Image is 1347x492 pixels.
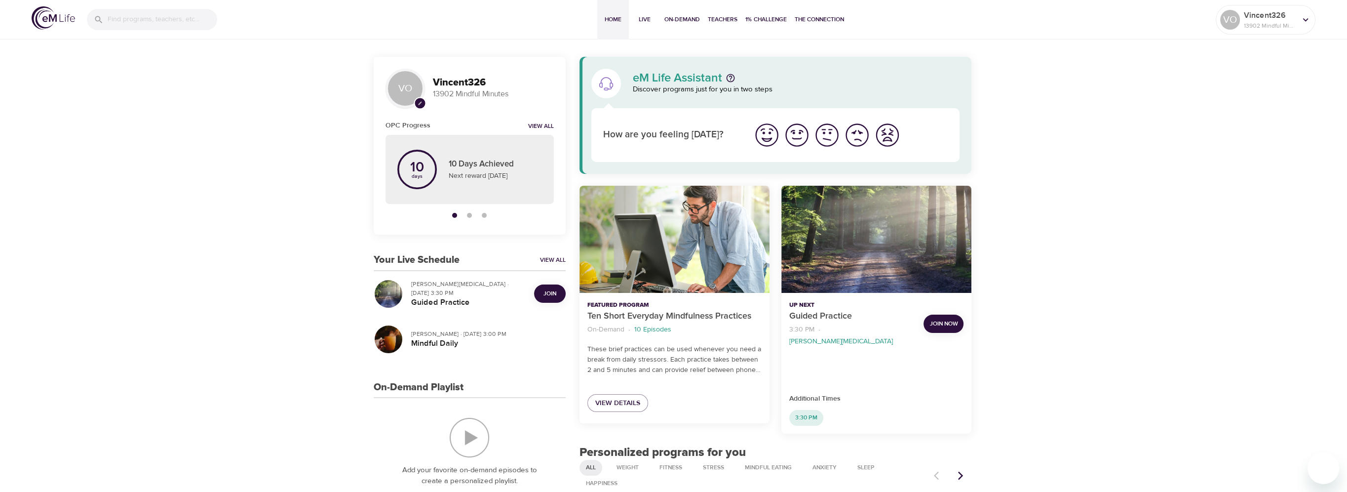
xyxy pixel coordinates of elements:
p: [PERSON_NAME][MEDICAL_DATA] [789,336,893,347]
div: All [579,460,602,476]
nav: breadcrumb [789,323,916,347]
span: The Connection [795,14,844,25]
div: Stress [696,460,731,476]
li: · [818,323,820,336]
span: All [580,463,602,472]
button: Guided Practice [781,186,971,293]
h3: On-Demand Playlist [374,382,463,393]
p: Vincent326 [1244,9,1296,21]
img: logo [32,6,75,30]
input: Find programs, teachers, etc... [108,9,217,30]
img: good [783,122,810,149]
a: View Details [587,394,648,412]
h3: Vincent326 [433,77,554,88]
img: On-Demand Playlist [450,418,489,457]
p: eM Life Assistant [633,72,722,84]
button: I'm feeling bad [842,120,872,150]
div: Happiness [579,476,624,492]
button: Next items [950,465,971,487]
button: I'm feeling good [782,120,812,150]
div: 3:30 PM [789,410,823,426]
span: Teachers [708,14,737,25]
span: Happiness [580,479,623,488]
p: 10 Episodes [634,325,671,335]
p: Up Next [789,301,916,310]
span: View Details [595,397,640,410]
span: Mindful Eating [739,463,798,472]
iframe: Button to launch messaging window [1308,452,1339,484]
h3: Your Live Schedule [374,254,460,266]
p: 10 Days Achieved [449,158,542,171]
span: Join [543,288,556,299]
img: bad [844,122,871,149]
span: On-Demand [664,14,700,25]
p: How are you feeling [DATE]? [603,128,740,142]
div: Mindful Eating [738,460,798,476]
p: 13902 Mindful Minutes [1244,21,1296,30]
p: [PERSON_NAME][MEDICAL_DATA] · [DATE] 3:30 PM [411,280,526,297]
p: On-Demand [587,325,624,335]
li: · [628,323,630,336]
p: Ten Short Everyday Mindfulness Practices [587,310,762,323]
div: VO [1220,10,1240,30]
div: Fitness [653,460,689,476]
span: Join Now [929,319,958,329]
p: Next reward [DATE] [449,171,542,181]
span: 3:30 PM [789,413,823,422]
span: 1% Challenge [745,14,787,25]
h5: Guided Practice [411,297,526,308]
button: I'm feeling ok [812,120,842,150]
h5: Mindful Daily [411,338,558,349]
img: ok [813,122,841,149]
p: [PERSON_NAME] · [DATE] 3:00 PM [411,329,558,338]
p: Discover programs just for you in two steps [633,84,960,95]
div: Weight [610,460,645,476]
button: Ten Short Everyday Mindfulness Practices [579,186,770,293]
button: Join [534,285,566,303]
button: I'm feeling great [752,120,782,150]
img: worst [874,122,901,149]
p: These brief practices can be used whenever you need a break from daily stressors. Each practice t... [587,344,762,375]
p: Guided Practice [789,310,916,323]
p: Featured Program [587,301,762,310]
img: great [753,122,780,149]
span: Fitness [654,463,688,472]
a: View all notifications [528,123,554,131]
div: VO [385,69,425,108]
span: Stress [697,463,730,472]
p: 3:30 PM [789,325,814,335]
h6: OPC Progress [385,120,430,131]
p: 13902 Mindful Minutes [433,88,554,100]
span: Home [601,14,625,25]
button: I'm feeling worst [872,120,902,150]
span: Weight [611,463,645,472]
span: Anxiety [807,463,843,472]
h2: Personalized programs for you [579,446,972,460]
p: days [410,174,424,178]
p: Add your favorite on-demand episodes to create a personalized playlist. [393,465,546,487]
div: Sleep [851,460,881,476]
button: Join Now [924,315,963,333]
span: Sleep [851,463,881,472]
a: View All [540,256,566,264]
img: eM Life Assistant [598,76,614,91]
p: Additional Times [789,394,963,404]
span: Live [633,14,656,25]
p: 10 [410,161,424,174]
div: Anxiety [806,460,843,476]
nav: breadcrumb [587,323,762,336]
